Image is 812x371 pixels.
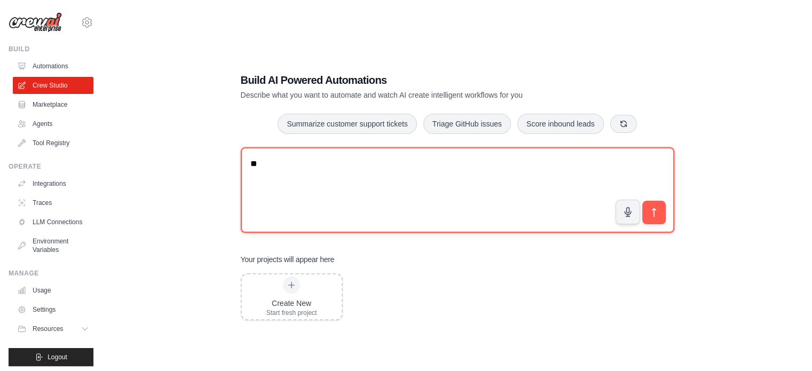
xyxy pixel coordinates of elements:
[33,325,63,333] span: Resources
[13,194,93,211] a: Traces
[9,12,62,33] img: Logo
[9,45,93,53] div: Build
[9,162,93,171] div: Operate
[13,115,93,132] a: Agents
[610,115,637,133] button: Get new suggestions
[13,282,93,299] a: Usage
[13,233,93,258] a: Environment Variables
[13,301,93,318] a: Settings
[13,58,93,75] a: Automations
[9,348,93,366] button: Logout
[616,200,640,224] button: Click to speak your automation idea
[9,269,93,278] div: Manage
[241,90,600,100] p: Describe what you want to automate and watch AI create intelligent workflows for you
[13,135,93,152] a: Tool Registry
[423,114,511,134] button: Triage GitHub issues
[759,320,812,371] iframe: Chat Widget
[241,73,600,88] h1: Build AI Powered Automations
[241,254,335,265] h3: Your projects will appear here
[266,298,317,309] div: Create New
[13,320,93,337] button: Resources
[266,309,317,317] div: Start fresh project
[13,77,93,94] a: Crew Studio
[13,175,93,192] a: Integrations
[517,114,604,134] button: Score inbound leads
[13,214,93,231] a: LLM Connections
[278,114,416,134] button: Summarize customer support tickets
[48,353,67,361] span: Logout
[13,96,93,113] a: Marketplace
